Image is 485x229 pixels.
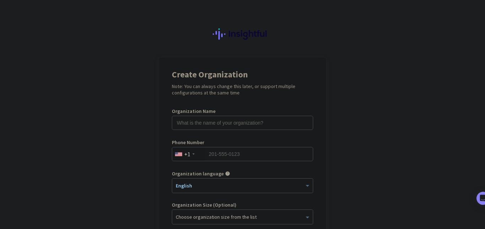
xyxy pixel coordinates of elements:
input: What is the name of your organization? [172,116,313,130]
h2: Note: You can always change this later, or support multiple configurations at the same time [172,83,313,96]
label: Organization Size (Optional) [172,202,313,207]
div: +1 [184,151,190,158]
img: Insightful [213,28,272,40]
label: Organization Name [172,109,313,114]
label: Organization language [172,171,224,176]
h1: Create Organization [172,70,313,79]
i: help [225,171,230,176]
label: Phone Number [172,140,313,145]
input: 201-555-0123 [172,147,313,161]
